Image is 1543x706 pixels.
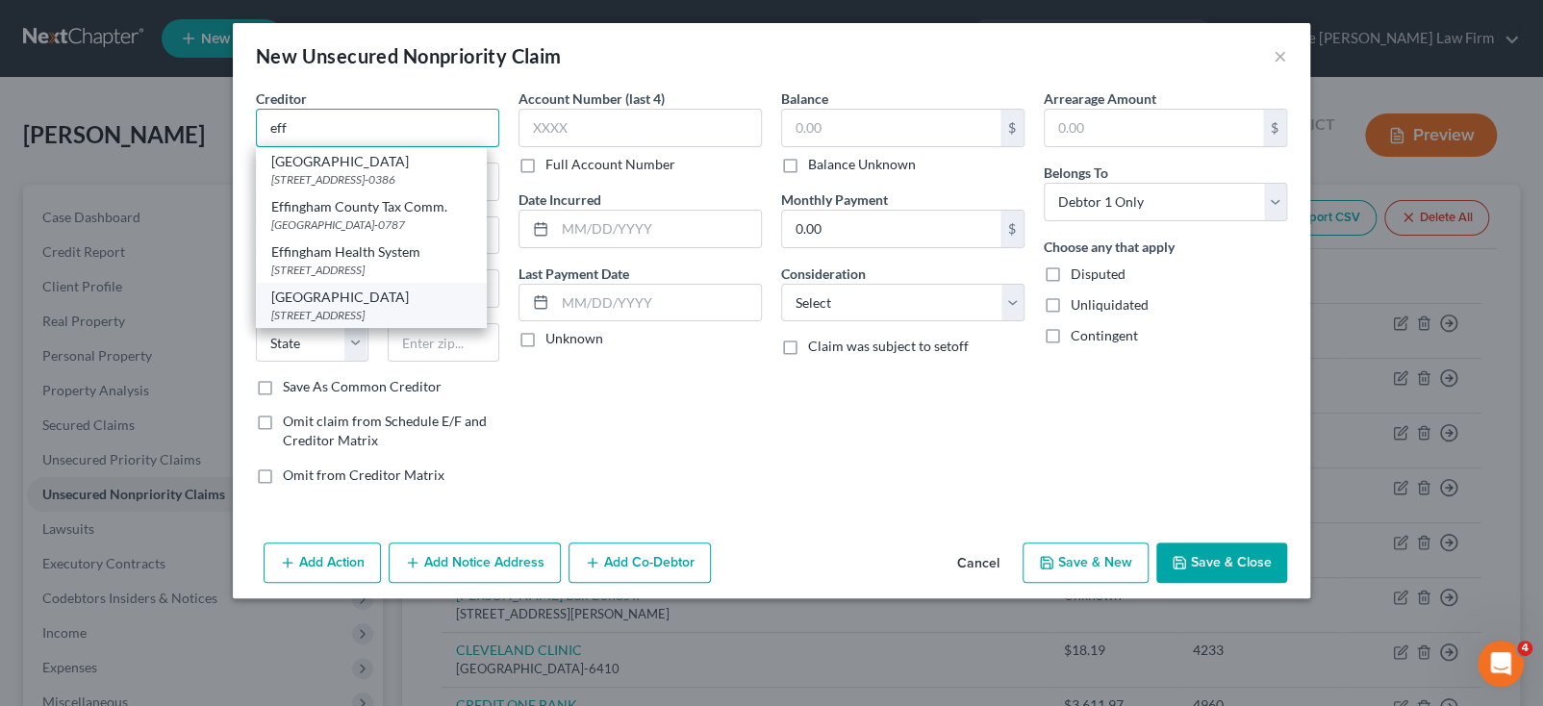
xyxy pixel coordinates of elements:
label: Save As Common Creditor [283,377,442,396]
input: MM/DD/YYYY [555,211,761,247]
span: Claim was subject to setoff [808,338,969,354]
label: Consideration [781,264,866,284]
label: Choose any that apply [1044,237,1175,257]
div: [STREET_ADDRESS] [271,307,471,323]
span: Omit from Creditor Matrix [283,466,444,483]
label: Balance Unknown [808,155,916,174]
label: Account Number (last 4) [519,88,665,109]
label: Balance [781,88,828,109]
button: Save & New [1023,542,1149,583]
div: [GEOGRAPHIC_DATA] [271,152,471,171]
input: 0.00 [782,110,1000,146]
span: Creditor [256,90,307,107]
label: Arrearage Amount [1044,88,1156,109]
button: Add Notice Address [389,542,561,583]
span: Belongs To [1044,164,1108,181]
div: $ [1000,110,1024,146]
input: XXXX [519,109,762,147]
button: × [1274,44,1287,67]
div: [GEOGRAPHIC_DATA]-0787 [271,216,471,233]
input: 0.00 [1045,110,1263,146]
input: 0.00 [782,211,1000,247]
label: Full Account Number [545,155,675,174]
div: $ [1000,211,1024,247]
label: Monthly Payment [781,189,888,210]
input: Search creditor by name... [256,109,499,147]
span: Disputed [1071,265,1126,282]
div: [GEOGRAPHIC_DATA] [271,288,471,307]
label: Last Payment Date [519,264,629,284]
button: Add Action [264,542,381,583]
div: $ [1263,110,1286,146]
button: Save & Close [1156,542,1287,583]
button: Add Co-Debtor [569,542,711,583]
span: Unliquidated [1071,296,1149,313]
label: Unknown [545,329,603,348]
div: [STREET_ADDRESS]-0386 [271,171,471,188]
span: Contingent [1071,327,1138,343]
span: Omit claim from Schedule E/F and Creditor Matrix [283,413,487,448]
button: Cancel [942,544,1015,583]
div: Effingham Health System [271,242,471,262]
div: Effingham County Tax Comm. [271,197,471,216]
input: Enter zip... [388,323,500,362]
input: MM/DD/YYYY [555,285,761,321]
div: New Unsecured Nonpriority Claim [256,42,561,69]
label: Date Incurred [519,189,601,210]
iframe: Intercom live chat [1478,641,1524,687]
div: [STREET_ADDRESS] [271,262,471,278]
span: 4 [1517,641,1532,656]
